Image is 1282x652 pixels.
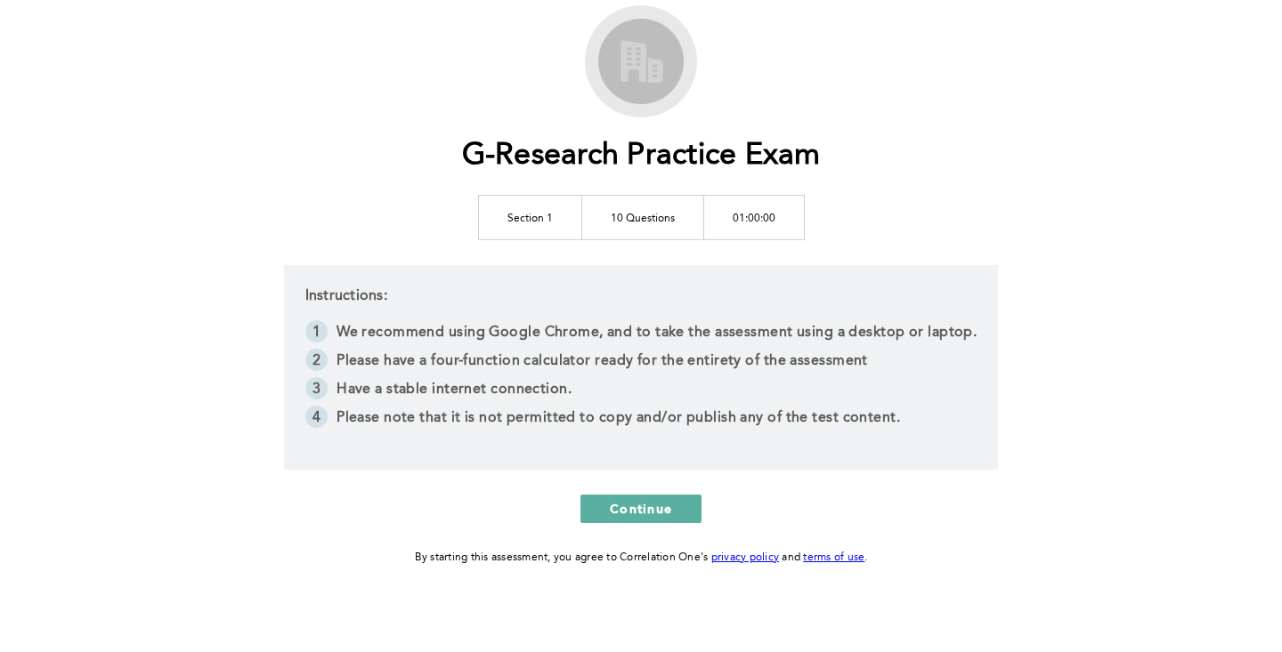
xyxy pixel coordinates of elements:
[462,138,821,174] h1: G-Research Practice Exam
[415,548,868,567] div: By starting this assessment, you agree to Correlation One's and .
[581,195,703,239] td: 10 Questions
[305,320,978,349] li: We recommend using Google Chrome, and to take the assessment using a desktop or laptop.
[610,500,672,517] span: Continue
[580,495,702,523] button: Continue
[703,195,804,239] td: 01:00:00
[803,552,864,563] a: terms of use
[305,406,978,434] li: Please note that it is not permitted to copy and/or publish any of the test content.
[305,349,978,377] li: Please have a four-function calculator ready for the entirety of the assessment
[284,265,999,470] div: Instructions:
[711,552,780,563] a: privacy policy
[592,12,690,110] img: G-Research
[305,377,978,406] li: Have a stable internet connection.
[478,195,581,239] td: Section 1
